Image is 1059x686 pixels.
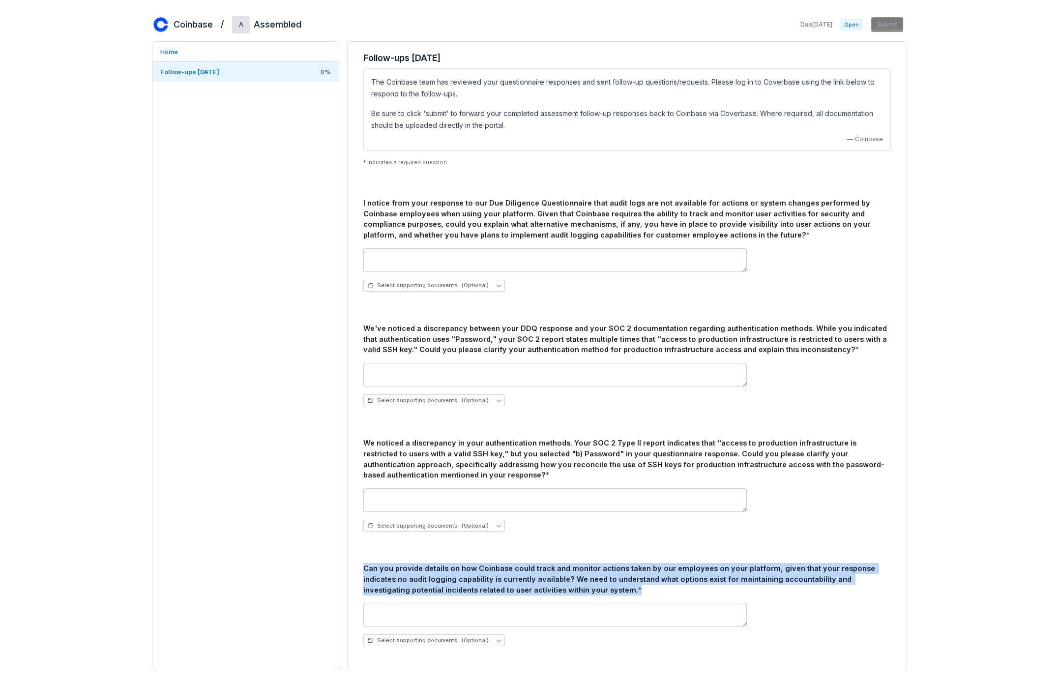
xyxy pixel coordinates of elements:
[363,323,891,355] div: We've noticed a discrepancy between your DDQ response and your SOC 2 documentation regarding auth...
[367,282,489,289] span: Select supporting documents
[462,282,489,289] span: (Optional)
[840,19,863,30] span: Open
[152,62,339,82] a: Follow-ups [DATE]0%
[160,68,219,76] span: Follow-ups [DATE]
[254,18,301,31] h2: Assembled
[462,522,489,530] span: (Optional)
[371,108,883,131] p: Be sure to click 'submit' to forward your completed assessment follow-up responses back to Coinba...
[855,135,883,143] span: Coinbase
[363,563,891,595] div: Can you provide details on how Coinbase could track and monitor actions taken by our employees on...
[221,16,224,30] h2: /
[462,397,489,404] span: (Optional)
[847,135,853,143] span: —
[152,42,339,61] a: Home
[367,397,489,404] span: Select supporting documents
[174,18,213,31] h2: Coinbase
[363,198,891,240] div: I notice from your response to our Due Diligence Questionnaire that audit logs are not available ...
[363,52,891,64] h3: Follow-ups [DATE]
[367,637,489,644] span: Select supporting documents
[321,67,331,76] span: 0 %
[363,159,891,166] p: * indicates a required question
[363,438,891,480] div: We noticed a discrepancy in your authentication methods. Your SOC 2 Type II report indicates that...
[371,76,883,100] p: The Coinbase team has reviewed your questionnaire responses and sent follow-up questions/requests...
[367,522,489,530] span: Select supporting documents
[800,21,832,29] span: Due [DATE]
[462,637,489,644] span: (Optional)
